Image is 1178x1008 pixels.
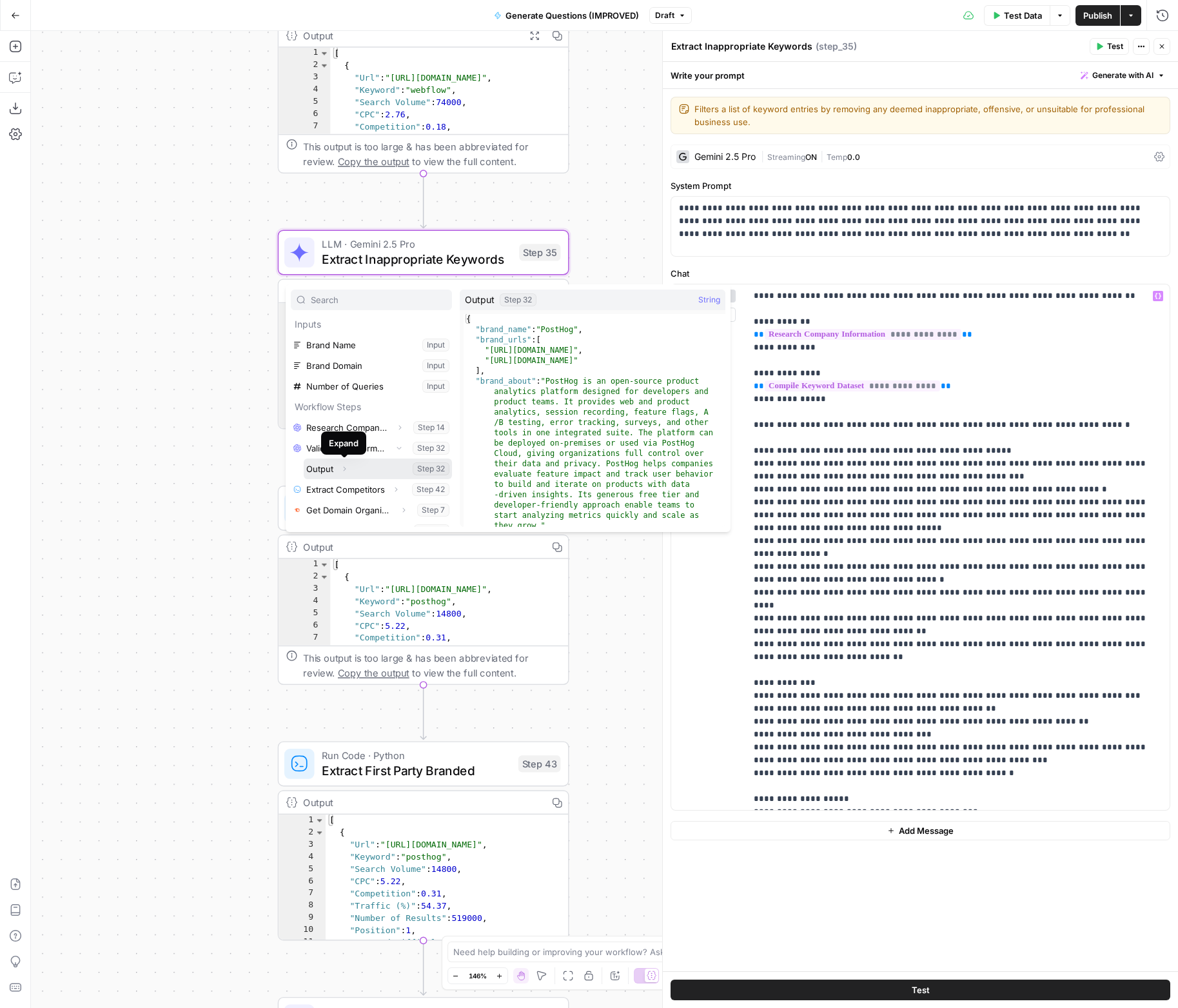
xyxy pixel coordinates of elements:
div: 1 [279,48,330,60]
div: This output is too large & has been abbreviated for review. to view the full content. [303,650,560,680]
button: Generate with AI [1075,67,1170,84]
span: Generate with AI [1092,70,1153,81]
span: Test [912,983,930,996]
div: 6 [279,377,326,389]
textarea: Filters a list of keyword entries by removing any deemed inappropriate, offensive, or unsuitable ... [694,103,1162,128]
span: | [817,150,827,163]
div: This output is too large & has been abbreviated for review. to view the full content. [303,139,560,169]
div: Output [303,795,540,809]
div: 4 [279,851,326,864]
div: 6 [279,876,326,888]
span: Copy the output [338,155,409,166]
p: Inputs [291,314,452,335]
div: 3 [279,584,330,596]
div: 7 [279,888,326,900]
span: ON [805,152,817,162]
div: 2 [279,827,326,839]
div: Gemini 2.5 Pro [694,152,756,161]
span: 0.0 [847,152,860,162]
button: Select variable Output [304,459,452,479]
span: Add Message [899,824,954,837]
g: Edge from step_45 to step_43 [420,685,426,740]
textarea: Extract Inappropriate Keywords [671,40,812,53]
div: 1 [279,559,330,571]
div: 8 [279,644,330,657]
div: Write your prompt [663,62,1178,88]
div: 11 [279,937,326,949]
div: Step 32 [500,293,536,306]
span: Draft [655,10,674,21]
button: Select variable Brand Domain [291,355,452,376]
button: Select variable Validate and Format Company JSON [291,438,452,459]
span: Extract Inappropriate Keywords [322,250,511,268]
button: Select variable Get Domain Organic Keywords [291,500,452,520]
p: Workflow Steps [291,397,452,417]
span: ( step_35 ) [816,40,857,53]
span: Toggle code folding, rows 1 through 925 [315,815,325,827]
span: Toggle code folding, rows 2 through 14 [315,827,325,839]
label: Chat [671,267,1170,280]
span: | [761,150,767,163]
div: 6 [279,108,330,121]
button: Select variable Number of Queries [291,376,452,397]
div: LLM · Gemini 2.5 ProExtract Inappropriate KeywordsStep 35Output{ "inappropriate_keywords":[ { "Ur... [278,230,569,429]
span: Run Code · Python [322,748,511,763]
div: 2 [279,315,326,328]
div: 7 [279,632,330,644]
div: 7 [279,121,330,133]
span: Temp [827,152,847,162]
span: Toggle code folding, rows 2 through 13 [319,571,329,584]
div: Step 35 [519,244,560,261]
button: Select variable Get Competitor Keyword Gap [291,520,452,541]
div: 6 [279,620,330,632]
span: Copy the output [338,667,409,678]
span: Generate Questions (IMPROVED) [506,9,639,22]
button: Select variable Brand Name [291,335,452,355]
div: 8 [279,401,326,413]
span: Publish [1083,9,1112,22]
input: Search [311,293,446,306]
button: Publish [1075,5,1120,26]
div: 3 [279,72,330,84]
div: 7 [279,389,326,401]
div: 1 [279,815,326,827]
span: Streaming [767,152,805,162]
button: Add Message [671,821,1170,840]
span: LLM · Gemini 2.5 Pro [322,237,511,252]
div: 10 [279,925,326,937]
g: Edge from step_44 to step_35 [420,173,426,228]
div: Run Code · PythonFilter Out Inappropriate KeywordsStep 45Output[ { "Url":"[URL][DOMAIN_NAME]", "K... [278,486,569,685]
div: 1 [279,303,326,315]
button: Test Data [984,5,1050,26]
button: Select variable Extract Competitors [291,479,452,500]
div: 4 [279,595,330,608]
span: Test Data [1004,9,1042,22]
span: Toggle code folding, rows 1 through 2990 [319,559,329,571]
button: Generate Questions (IMPROVED) [486,5,647,26]
div: 3 [279,328,326,340]
div: 10 [279,426,326,438]
span: Test [1107,41,1123,52]
span: Toggle code folding, rows 2 through 13 [319,60,329,72]
span: Toggle code folding, rows 1 through 2990 [319,48,329,60]
div: 5 [279,97,330,109]
button: Select variable Research Company Information [291,417,452,438]
div: userDelete [671,284,736,810]
div: 5 [279,364,326,377]
span: Output [465,293,495,306]
div: 9 [279,413,326,426]
div: Step 43 [518,755,561,772]
div: 3 [279,839,326,851]
div: 2 [279,571,330,584]
div: 4 [279,340,326,364]
div: 8 [279,133,330,145]
button: Test [1090,38,1129,55]
label: System Prompt [671,179,1170,192]
div: 2 [279,60,330,72]
div: Output [303,284,540,299]
g: Edge from step_43 to step_37 [420,940,426,995]
button: Draft [649,7,692,24]
div: 8 [279,900,326,913]
div: Output [303,28,517,43]
div: 9 [279,913,326,925]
